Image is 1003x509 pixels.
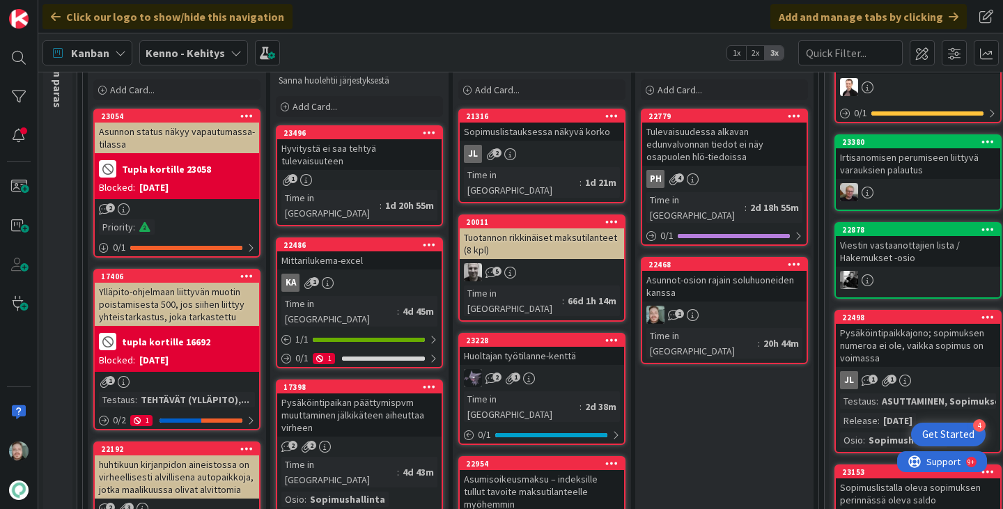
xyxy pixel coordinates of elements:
[466,111,624,121] div: 21316
[9,480,29,500] img: avatar
[281,457,397,487] div: Time in [GEOGRAPHIC_DATA]
[460,334,624,347] div: 23228
[110,84,155,96] span: Add Card...
[99,353,135,368] div: Blocked:
[511,373,520,382] span: 1
[277,239,442,269] div: 22486Mittarilukema-excel
[675,309,684,318] span: 1
[880,413,916,428] div: [DATE]
[642,258,807,302] div: 22468Asunnot-osion rajain soluhuoneiden kanssa
[836,104,1000,122] div: 0/1
[675,173,684,182] span: 4
[765,46,784,60] span: 3x
[464,263,482,281] img: JH
[464,391,580,422] div: Time in [GEOGRAPHIC_DATA]
[460,228,624,259] div: Tuotannon rikkinäiset maksutilanteet (8 kpl)
[277,251,442,269] div: Mittarilukema-excel
[95,110,259,153] div: 23054Asunnon status näkyy vapautumassa-tilassa
[95,283,259,326] div: Ylläpito-ohjelmaan liittyvän muotin poistamisesta 500, jos siihen liittyy yhteistarkastus, joka t...
[869,375,878,384] span: 1
[95,239,259,256] div: 0/1
[29,2,63,19] span: Support
[460,263,624,281] div: JH
[71,45,109,61] span: Kanban
[130,415,153,426] div: 1
[646,328,758,359] div: Time in [GEOGRAPHIC_DATA]
[95,270,259,326] div: 17406Ylläpito-ohjelmaan liittyvän muotin poistamisesta 500, jos siihen liittyy yhteistarkastus, j...
[277,331,442,348] div: 1/1
[660,228,674,243] span: 0 / 1
[304,492,306,507] span: :
[842,313,1000,322] div: 22498
[139,353,169,368] div: [DATE]
[840,78,858,96] img: VP
[646,306,664,324] img: VP
[658,84,702,96] span: Add Card...
[746,46,765,60] span: 2x
[380,198,382,213] span: :
[922,428,974,441] div: Get Started
[460,216,624,228] div: 20011
[727,46,746,60] span: 1x
[460,216,624,259] div: 20011Tuotannon rikkinäiset maksutilanteet (8 kpl)
[840,183,858,201] img: JH
[836,136,1000,179] div: 23380Irtisanomisen perumiseen liittyvä varauksien palautus
[642,170,807,188] div: PH
[99,219,133,235] div: Priority
[277,239,442,251] div: 22486
[836,271,1000,289] div: KM
[475,84,520,96] span: Add Card...
[283,240,442,250] div: 22486
[122,164,211,174] b: Tupla kortille 23058
[137,392,253,407] div: TEHTÄVÄT (YLLÄPITO),...
[642,110,807,123] div: 22779
[745,200,747,215] span: :
[464,369,482,387] img: LM
[466,217,624,227] div: 20011
[863,432,865,448] span: :
[876,393,878,409] span: :
[580,399,582,414] span: :
[106,376,115,385] span: 1
[460,347,624,365] div: Huoltajan työtilanne-kenttä
[770,4,967,29] div: Add and manage tabs by clicking
[466,336,624,345] div: 23228
[836,224,1000,236] div: 22878
[840,271,858,289] img: KM
[460,426,624,444] div: 0/1
[306,492,389,507] div: Sopimushallinta
[288,174,297,183] span: 1
[399,464,437,480] div: 4d 43m
[277,274,442,292] div: KA
[95,455,259,499] div: huhtikuun kirjanpidon aineistossa on virheellisesti alvillisena autopaikkoja, jotka maalikuussa o...
[295,351,309,366] span: 0 / 1
[101,272,259,281] div: 17406
[642,306,807,324] div: VP
[478,428,491,442] span: 0 / 1
[283,382,442,392] div: 17398
[642,110,807,166] div: 22779Tulevaisuudessa alkavan edunvalvonnan tiedot ei näy osapuolen hlö-tiedoissa
[95,270,259,283] div: 17406
[277,381,442,437] div: 17398Pysäköintipaikan päättymispvm muuttaminen jälkikäteen aiheuttaa virheen
[911,423,986,446] div: Open Get Started checklist, remaining modules: 4
[397,304,399,319] span: :
[307,441,316,450] span: 2
[840,432,863,448] div: Osio
[836,224,1000,267] div: 22878Viestin vastaanottajien lista / Hakemukset -osio
[310,277,319,286] span: 1
[281,274,300,292] div: KA
[646,192,745,223] div: Time in [GEOGRAPHIC_DATA]
[464,285,562,316] div: Time in [GEOGRAPHIC_DATA]
[460,457,624,470] div: 22954
[582,399,620,414] div: 2d 38m
[836,371,1000,389] div: JL
[836,311,1000,324] div: 22498
[95,443,259,455] div: 22192
[133,219,135,235] span: :
[492,148,501,157] span: 2
[758,336,760,351] span: :
[464,167,580,198] div: Time in [GEOGRAPHIC_DATA]
[99,392,135,407] div: Testaus
[95,123,259,153] div: Asunnon status näkyy vapautumassa-tilassa
[279,75,440,86] p: Sanna huolehtii järjestyksestä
